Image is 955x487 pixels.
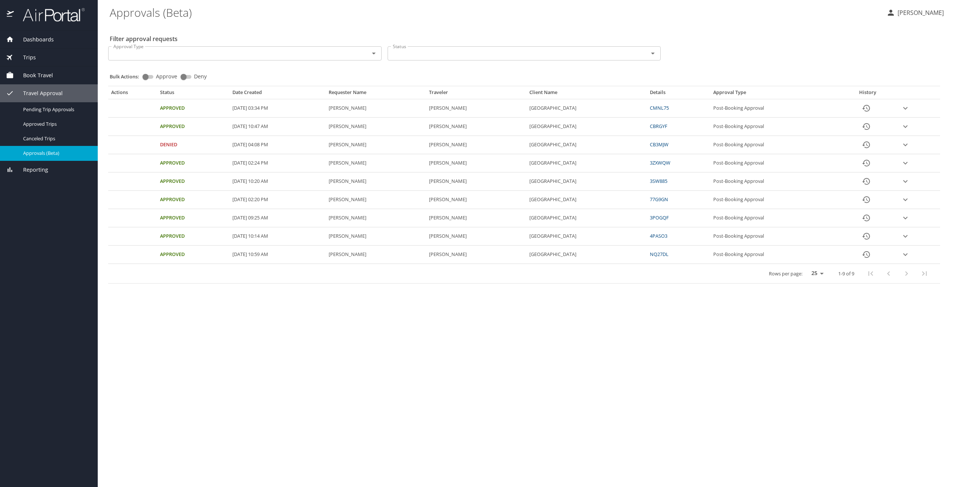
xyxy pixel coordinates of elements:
[710,136,839,154] td: Post-Booking Approval
[526,246,647,264] td: [GEOGRAPHIC_DATA]
[883,6,947,19] button: [PERSON_NAME]
[426,136,526,154] td: [PERSON_NAME]
[157,191,229,209] td: Approved
[857,227,875,245] button: History
[526,118,647,136] td: [GEOGRAPHIC_DATA]
[326,99,426,118] td: [PERSON_NAME]
[229,136,326,154] td: [DATE] 04:08 PM
[900,194,911,205] button: expand row
[857,172,875,190] button: History
[426,154,526,172] td: [PERSON_NAME]
[650,232,667,239] a: 4PASO3
[108,89,157,99] th: Actions
[23,150,89,157] span: Approvals (Beta)
[710,118,839,136] td: Post-Booking Approval
[857,118,875,135] button: History
[647,89,710,99] th: Details
[426,118,526,136] td: [PERSON_NAME]
[710,191,839,209] td: Post-Booking Approval
[900,176,911,187] button: expand row
[229,172,326,191] td: [DATE] 10:20 AM
[23,106,89,113] span: Pending Trip Approvals
[369,48,379,59] button: Open
[526,227,647,246] td: [GEOGRAPHIC_DATA]
[14,89,63,97] span: Travel Approval
[157,118,229,136] td: Approved
[839,89,897,99] th: History
[526,154,647,172] td: [GEOGRAPHIC_DATA]
[156,74,177,79] span: Approve
[710,89,839,99] th: Approval Type
[900,121,911,132] button: expand row
[229,89,326,99] th: Date Created
[157,89,229,99] th: Status
[857,191,875,209] button: History
[23,121,89,128] span: Approved Trips
[14,53,36,62] span: Trips
[157,99,229,118] td: Approved
[710,99,839,118] td: Post-Booking Approval
[900,231,911,242] button: expand row
[526,172,647,191] td: [GEOGRAPHIC_DATA]
[110,73,145,80] p: Bulk Actions:
[710,246,839,264] td: Post-Booking Approval
[426,172,526,191] td: [PERSON_NAME]
[710,172,839,191] td: Post-Booking Approval
[326,227,426,246] td: [PERSON_NAME]
[326,246,426,264] td: [PERSON_NAME]
[650,251,668,257] a: NQ27DL
[526,209,647,227] td: [GEOGRAPHIC_DATA]
[23,135,89,142] span: Canceled Trips
[710,227,839,246] td: Post-Booking Approval
[710,154,839,172] td: Post-Booking Approval
[326,172,426,191] td: [PERSON_NAME]
[229,227,326,246] td: [DATE] 10:14 AM
[650,123,667,129] a: CBRGYF
[426,99,526,118] td: [PERSON_NAME]
[710,209,839,227] td: Post-Booking Approval
[326,154,426,172] td: [PERSON_NAME]
[426,246,526,264] td: [PERSON_NAME]
[426,191,526,209] td: [PERSON_NAME]
[14,71,53,79] span: Book Travel
[648,48,658,59] button: Open
[157,227,229,246] td: Approved
[229,154,326,172] td: [DATE] 02:24 PM
[526,136,647,154] td: [GEOGRAPHIC_DATA]
[326,191,426,209] td: [PERSON_NAME]
[326,136,426,154] td: [PERSON_NAME]
[900,139,911,150] button: expand row
[426,209,526,227] td: [PERSON_NAME]
[857,136,875,154] button: History
[157,136,229,154] td: Denied
[229,209,326,227] td: [DATE] 09:25 AM
[650,178,667,184] a: 3SW885
[857,99,875,117] button: History
[650,104,669,111] a: CMNL75
[900,103,911,114] button: expand row
[900,212,911,224] button: expand row
[326,118,426,136] td: [PERSON_NAME]
[650,196,668,203] a: 77G9GN
[650,141,668,148] a: CB3MJW
[157,209,229,227] td: Approved
[426,89,526,99] th: Traveler
[108,89,940,284] table: Approval table
[650,159,670,166] a: 3ZXWQW
[769,271,802,276] p: Rows per page:
[857,154,875,172] button: History
[805,268,826,279] select: rows per page
[110,33,178,45] h2: Filter approval requests
[157,172,229,191] td: Approved
[14,166,48,174] span: Reporting
[857,209,875,227] button: History
[900,249,911,260] button: expand row
[229,246,326,264] td: [DATE] 10:59 AM
[838,271,854,276] p: 1-9 of 9
[14,35,54,44] span: Dashboards
[326,209,426,227] td: [PERSON_NAME]
[110,1,880,24] h1: Approvals (Beta)
[526,191,647,209] td: [GEOGRAPHIC_DATA]
[194,74,207,79] span: Deny
[229,99,326,118] td: [DATE] 03:34 PM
